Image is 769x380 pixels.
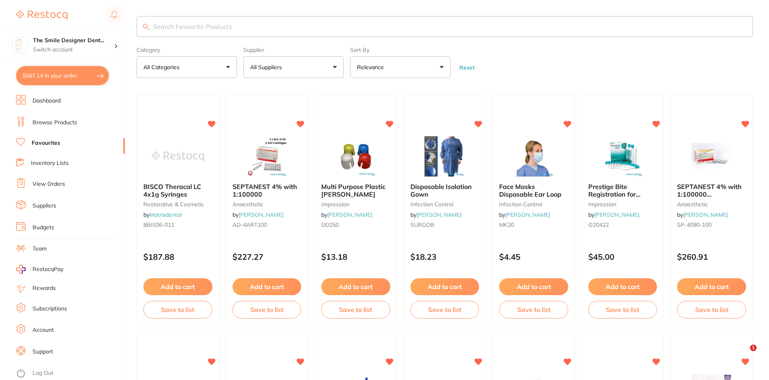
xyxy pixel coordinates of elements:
img: The Smile Designer Dental Studio [12,37,29,53]
a: [PERSON_NAME] [416,211,461,218]
a: [PERSON_NAME] [505,211,550,218]
span: by [410,211,461,218]
b: SEPTANEST 4% with 1:100000 adrenalin 2.2ml 2xBox 50 GOLD [677,183,746,198]
p: $45.00 [588,252,657,261]
small: anaesthetic [233,201,302,207]
a: Budgets [33,224,54,232]
button: Add to cart [321,278,390,295]
a: [PERSON_NAME] [239,211,284,218]
img: Multi Purpose Plastic Dappen [330,136,382,177]
a: Inventory Lists [31,159,69,167]
span: MK20 [499,221,514,228]
iframe: Intercom live chat [734,345,753,364]
button: Reset [457,64,477,71]
button: All Categories [137,56,237,78]
span: RestocqPay [33,265,63,273]
span: BISCO Theracal LC 4x1g Syringes [143,183,201,198]
p: Relevance [357,63,387,71]
b: Disposable Isolation Gown [410,183,479,198]
small: infection control [410,201,479,207]
p: All Suppliers [250,63,285,71]
button: Save to list [499,301,568,318]
small: infection control [499,201,568,207]
a: [PERSON_NAME] [327,211,372,218]
span: by [321,211,372,218]
span: by [233,211,284,218]
button: Save to list [410,301,479,318]
img: BISCO Theracal LC 4x1g Syringes [152,136,204,177]
small: restorative & cosmetic [143,201,212,207]
button: Add to cart [499,278,568,295]
input: Search Favourite Products [137,16,753,37]
button: Save to list [233,301,302,318]
label: Category [137,47,237,53]
label: Sort By [350,47,451,53]
a: Account [33,326,54,334]
img: Restocq Logo [16,10,67,20]
button: Save to list [677,301,746,318]
p: $260.91 [677,252,746,261]
small: anaesthetic [677,201,746,207]
a: [PERSON_NAME] [594,211,639,218]
a: Log Out [33,369,53,377]
p: Switch account [33,46,114,54]
span: 1 [750,345,757,351]
button: Add to cart [410,278,479,295]
span: by [677,211,728,218]
p: $227.27 [233,252,302,261]
b: Prestige Bite Registration for Traditional & CAD CAM Systems [588,183,657,198]
small: impression [321,201,390,207]
b: SEPTANEST 4% with 1:100000 [233,183,302,198]
img: RestocqPay [16,265,26,274]
span: DD250 [321,221,339,228]
button: All Suppliers [243,56,344,78]
span: SURGOB [410,221,434,228]
p: All Categories [143,63,183,71]
a: Restocq Logo [16,6,67,25]
button: Add to cart [143,278,212,295]
p: $18.23 [410,252,479,261]
span: O20422 [588,221,609,228]
a: [PERSON_NAME] [683,211,728,218]
span: SEPTANEST 4% with 1:100000 [233,183,297,198]
span: 8BIS06-011 [143,221,174,228]
a: Matrixdental [149,211,182,218]
button: Save to list [588,301,657,318]
b: BISCO Theracal LC 4x1g Syringes [143,183,212,198]
a: Subscriptions [33,305,67,313]
a: RestocqPay [16,265,63,274]
img: Face Masks Disposable Ear Loop [508,136,560,177]
a: Suppliers [33,202,56,210]
button: Log Out [16,367,122,380]
a: Team [33,245,47,253]
button: Save to list [321,301,390,318]
span: Multi Purpose Plastic [PERSON_NAME] [321,183,386,198]
p: $187.88 [143,252,212,261]
b: Multi Purpose Plastic Dappen [321,183,390,198]
img: SEPTANEST 4% with 1:100000 adrenalin 2.2ml 2xBox 50 GOLD [685,136,738,177]
button: $567.14 in your order [16,66,109,85]
button: Save to list [143,301,212,318]
span: SEPTANEST 4% with 1:100000 [MEDICAL_DATA] 2.2ml 2xBox 50 GOLD [677,183,745,213]
span: by [499,211,550,218]
small: impression [588,201,657,207]
button: Relevance [350,56,451,78]
span: Disposable Isolation Gown [410,183,472,198]
button: Add to cart [588,278,657,295]
h4: The Smile Designer Dental Studio [33,37,114,45]
p: $4.45 [499,252,568,261]
button: Add to cart [233,278,302,295]
a: View Orders [33,180,65,188]
img: Prestige Bite Registration for Traditional & CAD CAM Systems [597,136,649,177]
a: Browse Products [33,119,77,127]
button: Add to cart [677,278,746,295]
span: Face Masks Disposable Ear Loop [499,183,561,198]
span: Prestige Bite Registration for Traditional & CAD CAM Systems [588,183,643,213]
span: AD-4ART100 [233,221,267,228]
a: Rewards [33,284,56,292]
span: by [588,211,639,218]
b: Face Masks Disposable Ear Loop [499,183,568,198]
p: $13.18 [321,252,390,261]
a: Dashboard [33,97,61,105]
a: Support [33,348,53,356]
